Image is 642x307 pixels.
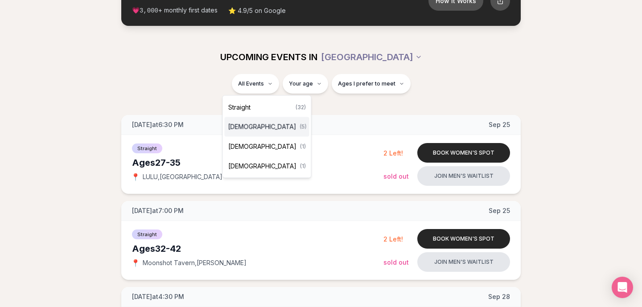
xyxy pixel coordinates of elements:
span: ( 32 ) [296,104,306,111]
span: [DEMOGRAPHIC_DATA] [228,142,296,151]
span: ( 1 ) [300,143,306,150]
span: [DEMOGRAPHIC_DATA] [228,162,296,171]
span: ( 1 ) [300,163,306,170]
span: ( 5 ) [300,123,307,131]
span: [DEMOGRAPHIC_DATA] [228,123,296,131]
span: Straight [228,103,251,112]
